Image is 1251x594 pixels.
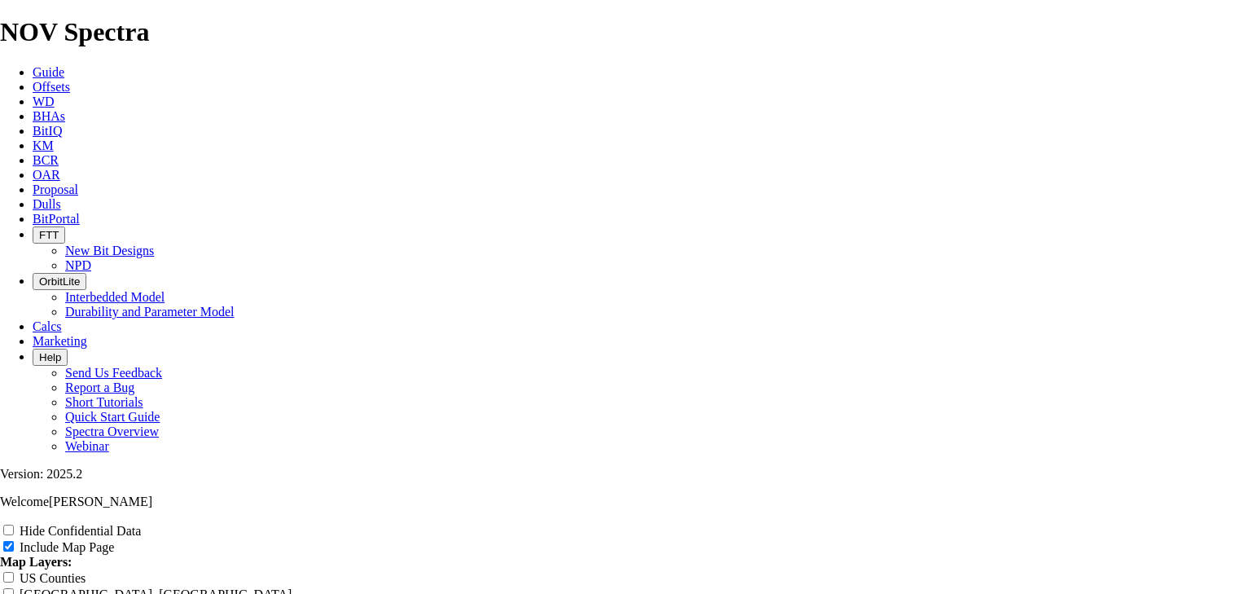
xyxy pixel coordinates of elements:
a: Durability and Parameter Model [65,305,235,319]
a: Spectra Overview [65,425,159,438]
a: BCR [33,153,59,167]
a: BitPortal [33,212,80,226]
span: OrbitLite [39,275,80,288]
a: Proposal [33,183,78,196]
a: BitIQ [33,124,62,138]
span: FTT [39,229,59,241]
label: Include Map Page [20,540,114,554]
a: BHAs [33,109,65,123]
a: Send Us Feedback [65,366,162,380]
label: US Counties [20,571,86,585]
a: Dulls [33,197,61,211]
a: Webinar [65,439,109,453]
a: KM [33,139,54,152]
a: New Bit Designs [65,244,154,257]
a: Quick Start Guide [65,410,160,424]
a: Calcs [33,319,62,333]
button: OrbitLite [33,273,86,290]
a: NPD [65,258,91,272]
a: Report a Bug [65,381,134,394]
button: FTT [33,227,65,244]
label: Hide Confidential Data [20,524,141,538]
a: Offsets [33,80,70,94]
button: Help [33,349,68,366]
a: OAR [33,168,60,182]
a: Interbedded Model [65,290,165,304]
span: Help [39,351,61,363]
a: Guide [33,65,64,79]
a: Short Tutorials [65,395,143,409]
a: WD [33,95,55,108]
a: Marketing [33,334,87,348]
span: [PERSON_NAME] [49,495,152,508]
